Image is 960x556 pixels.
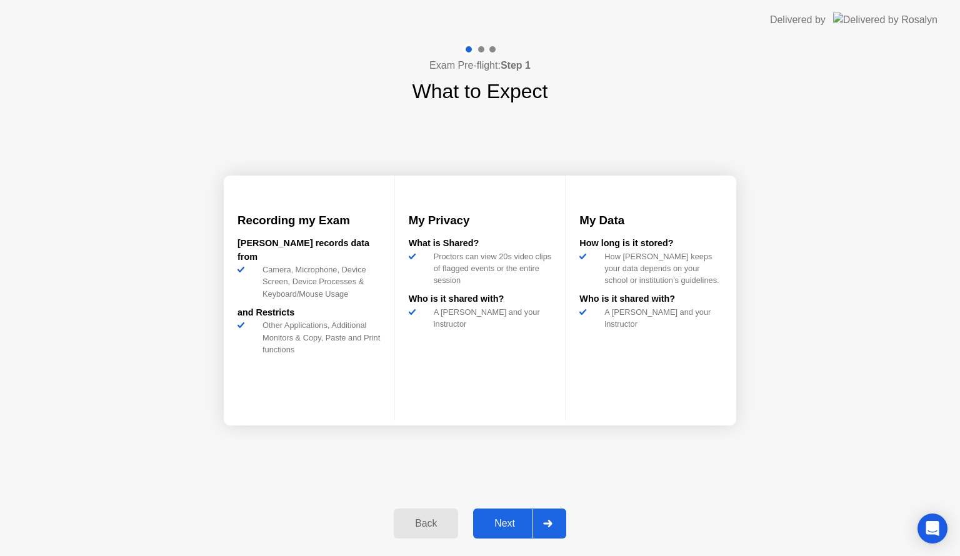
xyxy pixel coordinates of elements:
div: How [PERSON_NAME] keeps your data depends on your school or institution’s guidelines. [599,251,722,287]
div: A [PERSON_NAME] and your instructor [599,306,722,330]
div: Open Intercom Messenger [917,514,947,544]
div: Next [477,518,532,529]
h3: My Privacy [409,212,552,229]
div: Who is it shared with? [579,292,722,306]
div: Delivered by [770,12,826,27]
div: Proctors can view 20s video clips of flagged events or the entire session [429,251,552,287]
div: Camera, Microphone, Device Screen, Device Processes & Keyboard/Mouse Usage [257,264,381,300]
h3: Recording my Exam [237,212,381,229]
div: What is Shared? [409,237,552,251]
b: Step 1 [501,60,531,71]
div: Who is it shared with? [409,292,552,306]
button: Back [394,509,458,539]
h3: My Data [579,212,722,229]
h4: Exam Pre-flight: [429,58,531,73]
div: A [PERSON_NAME] and your instructor [429,306,552,330]
div: How long is it stored? [579,237,722,251]
button: Next [473,509,566,539]
img: Delivered by Rosalyn [833,12,937,27]
h1: What to Expect [412,76,548,106]
div: and Restricts [237,306,381,320]
div: Back [397,518,454,529]
div: [PERSON_NAME] records data from [237,237,381,264]
div: Other Applications, Additional Monitors & Copy, Paste and Print functions [257,319,381,355]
